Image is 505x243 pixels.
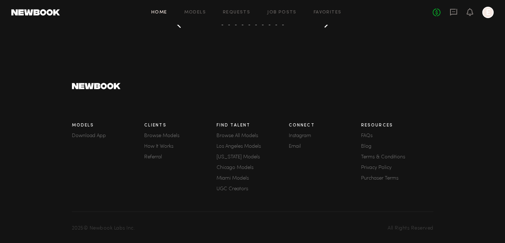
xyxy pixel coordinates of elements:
[144,134,217,139] a: Browse Models
[217,134,289,139] a: Browse All Models
[144,144,217,149] a: How It Works
[217,187,289,192] a: UGC Creators
[361,176,433,181] a: Purchaser Terms
[361,165,433,170] a: Privacy Policy
[151,10,167,15] a: Home
[184,10,206,15] a: Models
[72,226,135,231] span: 2025 © Newbook Labs Inc.
[314,10,342,15] a: Favorites
[217,144,289,149] a: Los Angeles Models
[217,176,289,181] a: Miami Models
[144,123,217,128] h3: Clients
[289,123,361,128] h3: Connect
[361,134,433,139] a: FAQs
[289,144,361,149] a: Email
[361,144,433,149] a: Blog
[289,134,361,139] a: Instagram
[361,155,433,160] a: Terms & Conditions
[72,134,144,139] a: Download App
[267,10,297,15] a: Job Posts
[72,123,144,128] h3: Models
[482,7,494,18] a: E
[217,123,289,128] h3: Find Talent
[144,155,217,160] a: Referral
[217,155,289,160] a: [US_STATE] Models
[217,165,289,170] a: Chicago Models
[388,226,433,231] span: All Rights Reserved
[361,123,433,128] h3: Resources
[223,10,250,15] a: Requests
